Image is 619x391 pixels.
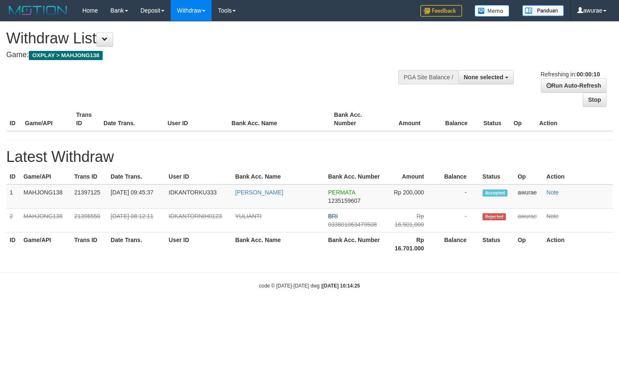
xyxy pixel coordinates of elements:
th: Balance [437,169,479,184]
td: - [437,184,479,209]
th: Op [510,107,536,131]
th: Balance [433,107,480,131]
img: MOTION_logo.png [6,4,70,17]
td: 21397125 [71,184,107,209]
th: Bank Acc. Number [331,107,382,131]
th: Game/API [20,232,71,256]
th: Date Trans. [100,107,164,131]
th: Status [479,232,514,256]
th: Trans ID [71,169,107,184]
th: Bank Acc. Name [232,169,325,184]
th: Bank Acc. Number [325,169,387,184]
td: [DATE] 09:45:37 [107,184,165,209]
th: Op [514,232,543,256]
th: ID [6,169,20,184]
span: BRI [328,213,338,219]
th: User ID [165,232,232,256]
span: Refreshing in: [541,71,600,78]
h4: Game: [6,51,404,59]
a: Note [546,189,559,196]
th: Amount [387,169,437,184]
th: Status [480,107,510,131]
th: Game/API [20,169,71,184]
td: - [437,209,479,232]
a: YULIANTI [235,213,262,219]
td: MAHJONG138 [20,209,71,232]
td: Rp 200,000 [387,184,437,209]
img: panduan.png [522,5,564,16]
td: MAHJONG138 [20,184,71,209]
th: User ID [165,169,232,184]
span: PERMATA [328,189,355,196]
td: 21396550 [71,209,107,232]
span: Accepted [483,189,508,197]
th: Trans ID [73,107,100,131]
td: 1 [6,184,20,209]
th: Action [536,107,613,131]
th: User ID [164,107,228,131]
th: Game/API [22,107,73,131]
h1: Latest Withdraw [6,149,613,165]
td: IDKANTORKU333 [165,184,232,209]
td: Rp 16,501,000 [387,209,437,232]
th: Bank Acc. Name [228,107,331,131]
a: [PERSON_NAME] [235,189,283,196]
div: PGA Site Balance / [398,70,458,84]
th: Action [543,169,613,184]
small: code © [DATE]-[DATE] dwg | [259,283,360,289]
th: Date Trans. [107,232,165,256]
span: OXPLAY > MAHJONG138 [29,51,103,60]
td: 2 [6,209,20,232]
span: Rejected [483,213,506,220]
h1: Withdraw List [6,30,404,47]
a: Note [546,213,559,219]
th: Balance [437,232,479,256]
td: [DATE] 08:12:11 [107,209,165,232]
td: awurae [514,209,543,232]
img: Button%20Memo.svg [475,5,510,17]
th: Trans ID [71,232,107,256]
strong: [DATE] 10:14:25 [322,283,360,289]
th: Bank Acc. Name [232,232,325,256]
td: IDKANTORNIH0123 [165,209,232,232]
img: Feedback.jpg [420,5,462,17]
a: Run Auto-Refresh [541,78,606,93]
strong: 00:00:10 [576,71,600,78]
th: Bank Acc. Number [325,232,387,256]
button: None selected [458,70,514,84]
th: Date Trans. [107,169,165,184]
th: Action [543,232,613,256]
span: None selected [464,74,503,81]
span: 1235159607 [328,197,361,204]
span: 033801063479508 [328,221,377,228]
th: Status [479,169,514,184]
a: Stop [583,93,606,107]
td: awurae [514,184,543,209]
th: Amount [382,107,433,131]
th: Rp 16.701.000 [387,232,437,256]
th: ID [6,232,20,256]
th: Op [514,169,543,184]
th: ID [6,107,22,131]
